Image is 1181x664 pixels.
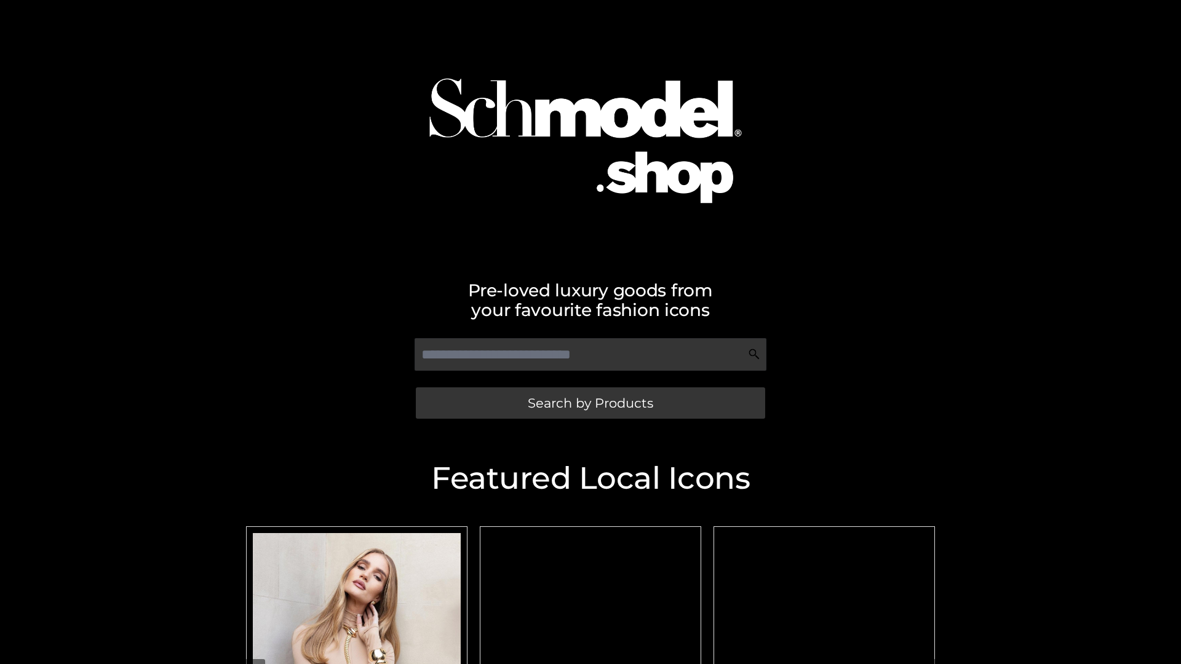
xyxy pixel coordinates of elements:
img: Search Icon [748,348,760,360]
h2: Pre-loved luxury goods from your favourite fashion icons [240,280,941,320]
a: Search by Products [416,387,765,419]
h2: Featured Local Icons​ [240,463,941,494]
span: Search by Products [528,397,653,409]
